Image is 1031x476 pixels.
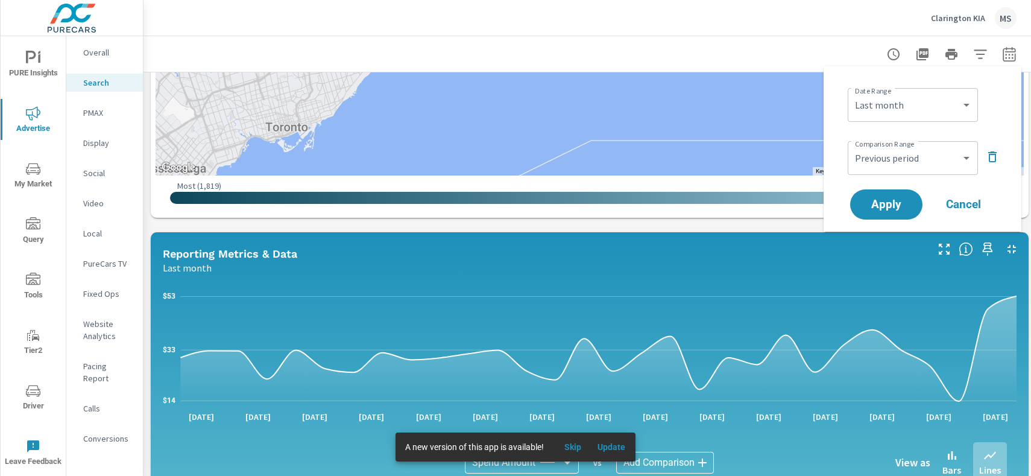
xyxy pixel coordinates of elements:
div: Spend Amount [465,452,579,474]
button: Apply [850,189,922,220]
p: Conversions [83,433,133,445]
span: My Market [4,162,62,191]
button: Skip [553,437,592,457]
span: Skip [558,442,587,452]
span: Leave Feedback [4,439,62,469]
p: Website Analytics [83,318,133,342]
span: Add Comparison [623,457,695,469]
p: Last month [163,261,212,275]
p: [DATE] [974,411,1017,423]
p: [DATE] [748,411,790,423]
div: PMAX [66,104,143,122]
p: PureCars TV [83,258,133,270]
p: Video [83,197,133,209]
span: Save this to your personalized report [978,240,997,259]
p: [DATE] [237,411,279,423]
div: PureCars TV [66,255,143,273]
button: Make Fullscreen [935,240,954,259]
button: Select Date Range [997,42,1021,66]
div: Add Comparison [616,452,714,474]
p: [DATE] [918,411,960,423]
button: Keyboard shortcuts [816,167,868,176]
button: Cancel [927,189,1000,220]
p: [DATE] [464,411,506,423]
p: [DATE] [691,411,733,423]
p: Social [83,167,133,179]
p: [DATE] [180,411,222,423]
button: Minimize Widget [1002,240,1021,259]
button: "Export Report to PDF" [910,42,935,66]
p: [DATE] [578,411,620,423]
span: Cancel [939,199,988,210]
span: Spend Amount [472,457,535,469]
p: [DATE] [294,411,336,423]
span: Update [597,442,626,452]
p: Overall [83,46,133,59]
p: Display [83,137,133,149]
span: Apply [862,199,910,210]
img: Google [159,160,198,176]
span: Understand Search data over time and see how metrics compare to each other. [959,242,973,256]
span: PURE Insights [4,51,62,80]
div: Calls [66,399,143,417]
text: $33 [163,346,175,354]
div: Conversions [66,430,143,448]
p: Most ( 1,819 ) [177,180,221,191]
div: Fixed Ops [66,285,143,303]
p: [DATE] [804,411,847,423]
text: $14 [163,396,175,405]
p: Clarington KIA [931,13,985,24]
div: Video [66,194,143,212]
div: Pacing Report [66,357,143,387]
p: Calls [83,402,133,414]
p: vs [579,457,616,468]
span: A new version of this app is available! [405,442,544,452]
p: [DATE] [350,411,393,423]
div: MS [995,7,1017,29]
div: Overall [66,43,143,62]
button: Print Report [939,42,963,66]
div: Website Analytics [66,315,143,345]
text: $53 [163,292,175,300]
p: [DATE] [634,411,676,423]
button: Update [592,437,631,457]
span: Driver [4,384,62,413]
h6: View as [895,457,930,469]
span: Tier2 [4,328,62,358]
p: [DATE] [408,411,450,423]
span: Tools [4,273,62,302]
p: Pacing Report [83,360,133,384]
p: Local [83,227,133,240]
div: Social [66,164,143,182]
p: Fixed Ops [83,288,133,300]
div: Display [66,134,143,152]
p: [DATE] [861,411,903,423]
p: Search [83,77,133,89]
p: PMAX [83,107,133,119]
p: [DATE] [521,411,563,423]
span: Query [4,217,62,247]
div: Local [66,224,143,243]
div: Search [66,74,143,92]
span: Advertise [4,106,62,136]
h5: Reporting Metrics & Data [163,247,297,260]
a: Open this area in Google Maps (opens a new window) [159,160,198,176]
button: Apply Filters [968,42,992,66]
